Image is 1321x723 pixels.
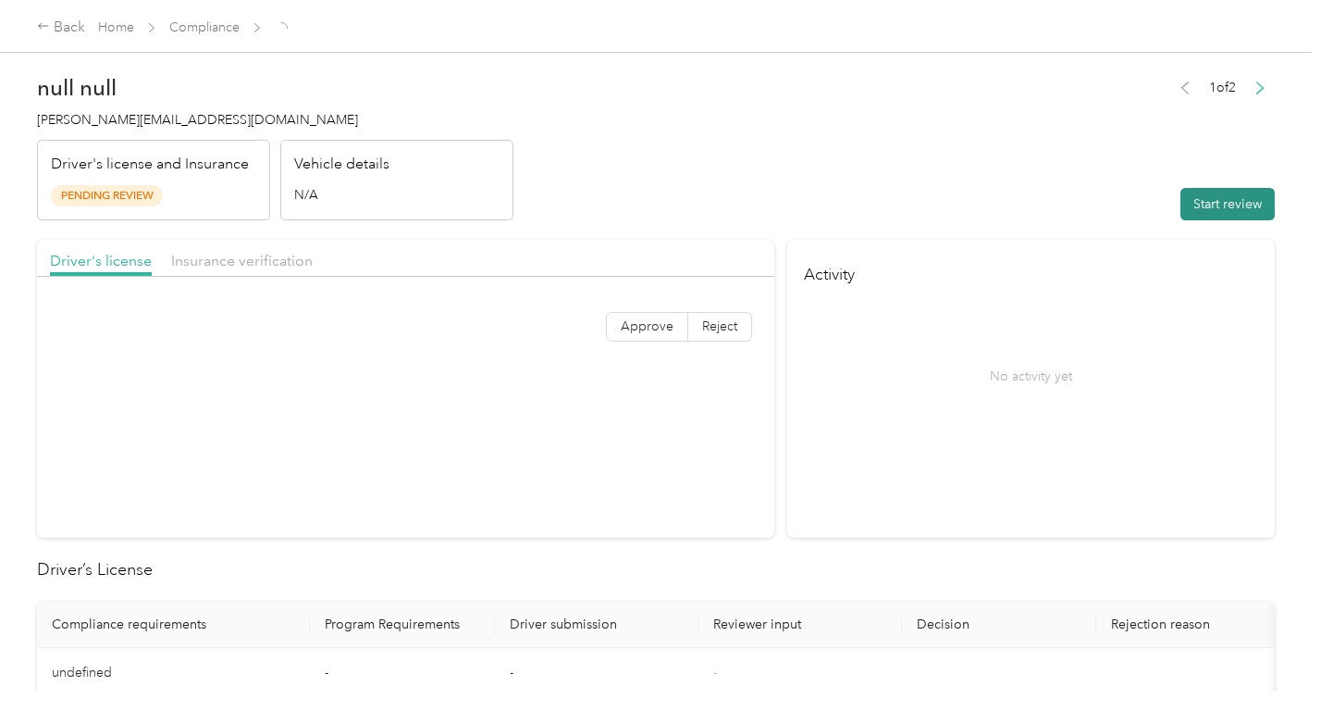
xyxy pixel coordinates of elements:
td: - [310,648,495,699]
span: 1 of 2 [1209,78,1236,97]
span: undefined [52,665,112,680]
td: - [495,648,698,699]
a: Compliance [169,19,240,35]
h2: null null [37,75,513,101]
th: Decision [902,602,1096,648]
span: [PERSON_NAME][EMAIL_ADDRESS][DOMAIN_NAME] [37,112,358,128]
span: Pending Review [51,185,163,206]
span: Driver's license [50,252,152,269]
th: Reviewer input [698,602,902,648]
div: Back [37,17,85,39]
p: Vehicle details [294,154,389,176]
iframe: Everlance-gr Chat Button Frame [1217,619,1321,723]
td: undefined [37,648,310,699]
span: Reject [702,318,737,334]
span: Approve [621,318,673,334]
span: N/A [294,185,318,205]
h2: Driver’s License [37,557,1275,582]
span: - [713,665,717,680]
button: Start review [1180,188,1275,220]
span: Insurance verification [171,252,313,269]
th: Program Requirements [310,602,495,648]
th: Compliance requirements [37,602,310,648]
h4: Activity [787,240,1275,298]
th: Driver submission [495,602,698,648]
p: No activity yet [990,367,1072,386]
a: Home [98,19,134,35]
p: Driver's license and Insurance [51,154,249,176]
